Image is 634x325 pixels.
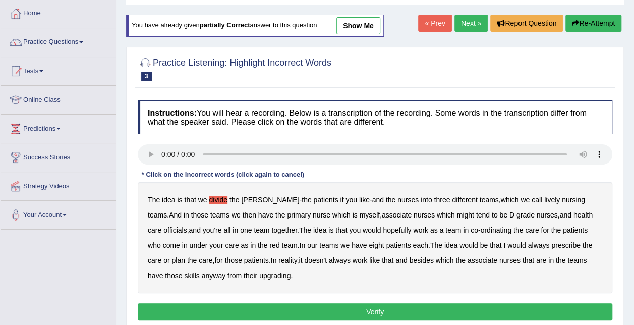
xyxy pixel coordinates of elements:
b: The [430,241,442,249]
b: always [329,256,351,264]
b: are [536,256,546,264]
b: the [302,196,311,204]
b: their [244,272,257,280]
b: together [271,226,297,234]
a: Next » [454,15,488,32]
b: which [332,211,351,219]
b: into [421,196,432,204]
b: patients [244,256,269,264]
b: the [229,196,239,204]
b: that [490,241,501,249]
b: nursing [562,196,585,204]
b: the [513,226,523,234]
b: idea [444,241,457,249]
b: idea [162,196,175,204]
b: our [307,241,317,249]
b: as [430,226,438,234]
b: besides [409,256,433,264]
span: 3 [141,72,152,81]
b: teams [479,196,498,204]
b: idea [313,226,326,234]
b: nurse [313,211,330,219]
b: to [492,211,498,219]
b: patients [563,226,588,234]
b: grade [516,211,535,219]
b: then [243,211,256,219]
b: that [523,256,534,264]
b: you [345,196,357,204]
b: like [359,196,370,204]
b: those [225,256,242,264]
b: would [363,226,381,234]
a: show me [336,17,380,34]
b: D [509,211,514,219]
b: the [556,256,565,264]
b: skills [184,272,199,280]
b: have [352,241,367,249]
b: is [353,211,358,219]
b: co [471,226,478,234]
b: officials [163,226,187,234]
b: always [528,241,549,249]
a: Tests [1,57,116,82]
button: Report Question [490,15,563,32]
b: myself [360,211,380,219]
b: from [227,272,242,280]
b: health [573,211,593,219]
b: which [436,256,454,264]
b: in [233,226,238,234]
b: we [198,196,207,204]
b: I [503,241,505,249]
a: Strategy Videos [1,172,116,197]
b: Instructions: [148,109,197,117]
b: reality [278,256,297,264]
b: those [165,272,182,280]
b: would [459,241,478,249]
b: the [187,256,197,264]
b: come [163,241,180,249]
b: be [480,241,488,249]
b: The [299,226,311,234]
b: divide [209,196,227,204]
b: a [439,226,443,234]
b: is [328,226,333,234]
b: care [225,241,239,249]
a: Practice Questions [1,28,116,53]
b: associate [468,256,497,264]
h2: Practice Listening: Highlight Incorrect Words [138,56,331,81]
div: You have already given answer to this question [126,15,384,37]
b: three [434,196,450,204]
div: * Click on the incorrect words (click again to cancel) [138,170,308,179]
b: be [499,211,507,219]
b: hopefully [383,226,411,234]
b: in [548,256,554,264]
b: work [353,256,368,264]
b: care [148,256,161,264]
b: in [250,241,256,249]
b: that [335,226,347,234]
b: who [148,241,161,249]
b: which [437,211,455,219]
b: partially correct [200,22,250,29]
b: we [340,241,350,249]
div: - - , . , , , . - . . , . , . [138,182,612,293]
b: for [541,226,549,234]
b: anyway [202,272,225,280]
b: the [551,226,561,234]
b: teams [567,256,587,264]
b: tend [476,211,490,219]
b: eight [369,241,384,249]
b: teams [210,211,229,219]
b: the [386,196,395,204]
b: for [214,256,222,264]
b: and [372,196,383,204]
b: nurses [537,211,558,219]
b: ordinating [480,226,511,234]
b: we [521,196,530,204]
b: care [199,256,212,264]
b: the [275,211,285,219]
b: plan [171,256,185,264]
b: red [269,241,279,249]
b: In [299,241,305,249]
b: if [340,196,343,204]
